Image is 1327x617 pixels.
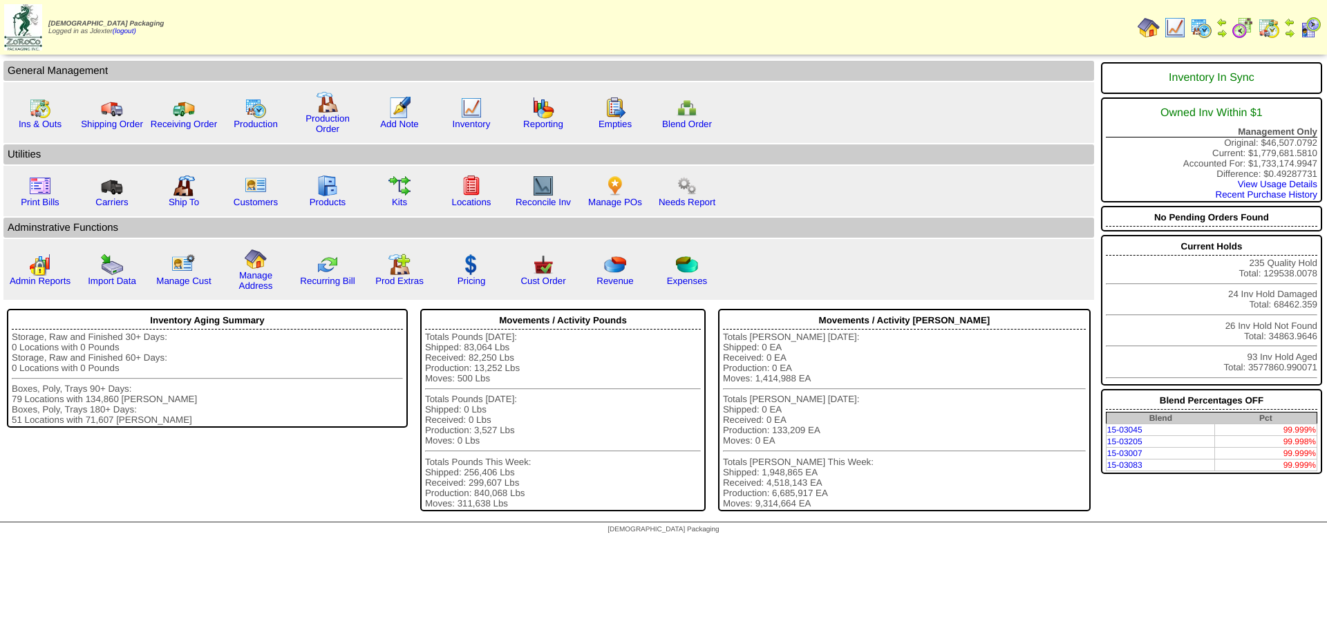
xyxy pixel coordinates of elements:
[520,276,565,286] a: Cust Order
[245,97,267,119] img: calendarprod.gif
[1106,100,1317,126] div: Owned Inv Within $1
[310,197,346,207] a: Products
[3,61,1094,81] td: General Management
[1216,28,1227,39] img: arrowright.gif
[662,119,712,129] a: Blend Order
[156,276,211,286] a: Manage Cust
[1106,238,1317,256] div: Current Holds
[4,4,42,50] img: zoroco-logo-small.webp
[458,276,486,286] a: Pricing
[523,119,563,129] a: Reporting
[113,28,136,35] a: (logout)
[10,276,70,286] a: Admin Reports
[101,97,123,119] img: truck.gif
[81,119,143,129] a: Shipping Order
[596,276,633,286] a: Revenue
[101,254,123,276] img: import.gif
[1106,65,1317,91] div: Inventory In Sync
[169,197,199,207] a: Ship To
[3,144,1094,164] td: Utilities
[1299,17,1321,39] img: calendarcustomer.gif
[1215,424,1317,436] td: 99.999%
[1215,459,1317,471] td: 99.999%
[1106,126,1317,137] div: Management Only
[1258,17,1280,39] img: calendarinout.gif
[532,254,554,276] img: cust_order.png
[425,332,701,509] div: Totals Pounds [DATE]: Shipped: 83,064 Lbs Received: 82,250 Lbs Production: 13,252 Lbs Moves: 500 ...
[239,270,273,291] a: Manage Address
[245,248,267,270] img: home.gif
[173,97,195,119] img: truck2.gif
[1101,235,1322,386] div: 235 Quality Hold Total: 129538.0078 24 Inv Hold Damaged Total: 68462.359 26 Inv Hold Not Found To...
[234,119,278,129] a: Production
[380,119,419,129] a: Add Note
[375,276,424,286] a: Prod Extras
[234,197,278,207] a: Customers
[317,254,339,276] img: reconcile.gif
[676,97,698,119] img: network.png
[1107,437,1142,446] a: 15-03205
[95,197,128,207] a: Carriers
[29,175,51,197] img: invoice2.gif
[1164,17,1186,39] img: line_graph.gif
[532,175,554,197] img: line_graph2.gif
[317,175,339,197] img: cabinet.gif
[460,254,482,276] img: dollar.gif
[12,312,403,330] div: Inventory Aging Summary
[1101,97,1322,202] div: Original: $46,507.0792 Current: $1,779,681.5810 Accounted For: $1,733,174.9947 Difference: $0.492...
[1284,17,1295,28] img: arrowleft.gif
[305,113,350,134] a: Production Order
[388,175,411,197] img: workflow.gif
[392,197,407,207] a: Kits
[1216,17,1227,28] img: arrowleft.gif
[460,175,482,197] img: locations.gif
[300,276,355,286] a: Recurring Bill
[532,97,554,119] img: graph.gif
[1190,17,1212,39] img: calendarprod.gif
[604,254,626,276] img: pie_chart.png
[29,254,51,276] img: graph2.png
[1107,460,1142,470] a: 15-03083
[425,312,701,330] div: Movements / Activity Pounds
[171,254,197,276] img: managecust.png
[1215,448,1317,459] td: 99.999%
[19,119,62,129] a: Ins & Outs
[245,175,267,197] img: customers.gif
[101,175,123,197] img: truck3.gif
[676,254,698,276] img: pie_chart2.png
[388,254,411,276] img: prodextras.gif
[451,197,491,207] a: Locations
[88,276,136,286] a: Import Data
[1238,179,1317,189] a: View Usage Details
[48,20,164,28] span: [DEMOGRAPHIC_DATA] Packaging
[1107,448,1142,458] a: 15-03007
[604,175,626,197] img: po.png
[453,119,491,129] a: Inventory
[667,276,708,286] a: Expenses
[1138,17,1160,39] img: home.gif
[599,119,632,129] a: Empties
[588,197,642,207] a: Manage POs
[723,332,1086,509] div: Totals [PERSON_NAME] [DATE]: Shipped: 0 EA Received: 0 EA Production: 0 EA Moves: 1,414,988 EA To...
[3,218,1094,238] td: Adminstrative Functions
[1106,412,1214,424] th: Blend
[1106,392,1317,410] div: Blend Percentages OFF
[608,526,719,533] span: [DEMOGRAPHIC_DATA] Packaging
[1216,189,1317,200] a: Recent Purchase History
[1107,425,1142,435] a: 15-03045
[21,197,59,207] a: Print Bills
[1215,412,1317,424] th: Pct
[723,312,1086,330] div: Movements / Activity [PERSON_NAME]
[317,91,339,113] img: factory.gif
[173,175,195,197] img: factory2.gif
[604,97,626,119] img: workorder.gif
[676,175,698,197] img: workflow.png
[659,197,715,207] a: Needs Report
[460,97,482,119] img: line_graph.gif
[388,97,411,119] img: orders.gif
[516,197,571,207] a: Reconcile Inv
[29,97,51,119] img: calendarinout.gif
[1284,28,1295,39] img: arrowright.gif
[1232,17,1254,39] img: calendarblend.gif
[151,119,217,129] a: Receiving Order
